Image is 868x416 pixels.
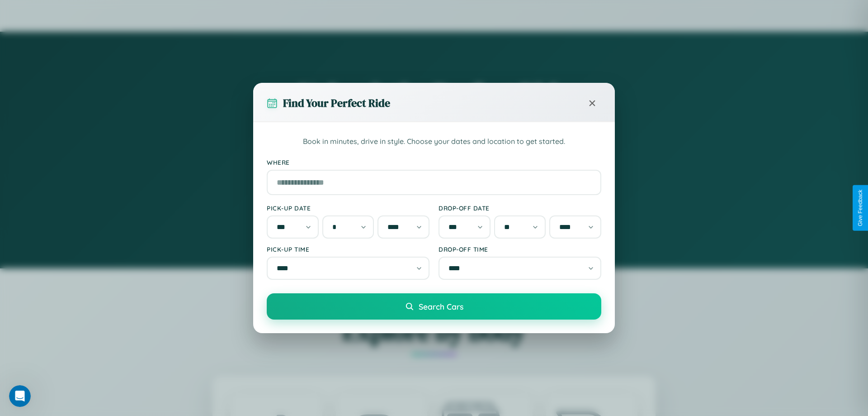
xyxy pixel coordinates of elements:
p: Book in minutes, drive in style. Choose your dates and location to get started. [267,136,601,148]
span: Search Cars [419,301,463,311]
button: Search Cars [267,293,601,320]
label: Drop-off Date [439,204,601,212]
label: Where [267,158,601,166]
label: Drop-off Time [439,245,601,253]
h3: Find Your Perfect Ride [283,96,390,110]
label: Pick-up Time [267,245,429,253]
label: Pick-up Date [267,204,429,212]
